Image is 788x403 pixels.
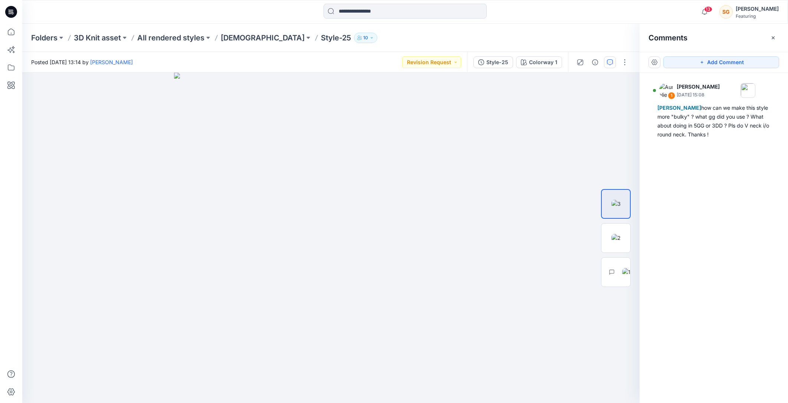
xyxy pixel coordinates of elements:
div: Featuring [736,13,779,19]
button: 10 [354,33,377,43]
img: eyJhbGciOiJIUzI1NiIsImtpZCI6IjAiLCJzbHQiOiJzZXMiLCJ0eXAiOiJKV1QifQ.eyJkYXRhIjp7InR5cGUiOiJzdG9yYW... [174,73,488,403]
span: [PERSON_NAME] [657,105,701,111]
img: 3 [611,200,621,208]
a: All rendered styles [137,33,204,43]
div: SG [719,5,733,19]
span: 13 [704,6,712,12]
div: 1 [668,92,675,99]
p: [PERSON_NAME] [677,82,720,91]
p: Style-25 [321,33,351,43]
img: Aurelie Rob [659,83,674,98]
button: Add Comment [663,56,779,68]
a: [DEMOGRAPHIC_DATA] [221,33,305,43]
h2: Comments [649,33,687,42]
div: Colorway 1 [529,58,557,66]
a: 3D Knit asset [74,33,121,43]
p: 10 [363,34,368,42]
div: Style-25 [486,58,508,66]
div: how can we make this style more "bulky" ? what gg did you use ? What about doing in 5GG or 3DD ? ... [657,103,770,139]
div: [PERSON_NAME] [736,4,779,13]
a: [PERSON_NAME] [90,59,133,65]
button: Style-25 [473,56,513,68]
p: [DATE] 15:08 [677,91,720,99]
span: Posted [DATE] 13:14 by [31,58,133,66]
button: Details [589,56,601,68]
a: Folders [31,33,58,43]
img: 1 [622,268,630,276]
img: 2 [611,234,621,242]
button: Colorway 1 [516,56,562,68]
